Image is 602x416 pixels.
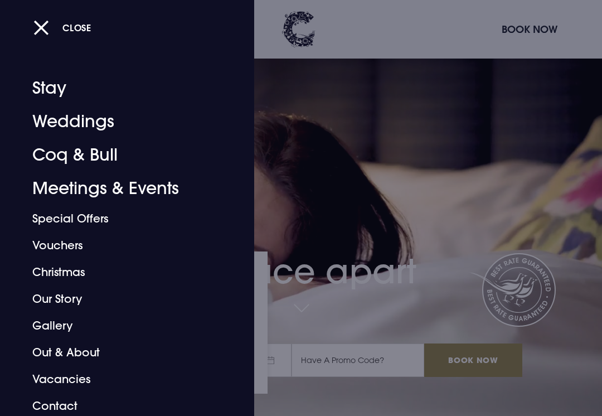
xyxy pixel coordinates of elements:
a: Vouchers [32,232,207,259]
a: Coq & Bull [32,138,207,172]
a: Gallery [32,312,207,339]
a: Our Story [32,286,207,312]
a: Weddings [32,105,207,138]
a: Meetings & Events [32,172,207,205]
a: Special Offers [32,205,207,232]
button: Close [33,16,91,39]
a: Stay [32,71,207,105]
a: Christmas [32,259,207,286]
a: Vacancies [32,366,207,393]
a: Out & About [32,339,207,366]
span: Close [62,22,91,33]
